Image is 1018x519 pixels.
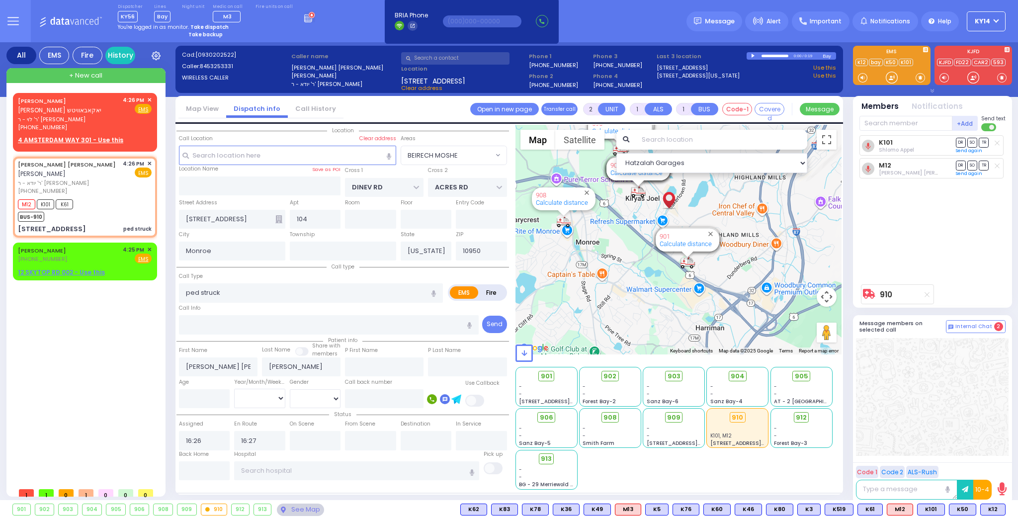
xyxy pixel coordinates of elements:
a: M12 [879,162,891,169]
span: Smith Farm [583,439,614,447]
label: Call Info [179,304,200,312]
span: - [519,425,522,432]
a: Calculate distance [610,169,663,176]
span: 0 [98,489,113,497]
span: Internal Chat [955,323,992,330]
label: EMS [853,49,931,56]
label: Apt [290,199,299,207]
a: History [105,47,135,64]
label: [PHONE_NUMBER] [529,81,578,88]
button: Send [482,316,507,333]
span: members [312,350,338,357]
span: 0 [59,489,74,497]
label: Clear address [359,135,396,143]
button: Close [706,229,715,239]
label: ר' יודא - ר' [PERSON_NAME] [291,80,398,88]
a: Calculate distance [592,127,644,135]
div: K78 [522,504,549,516]
span: - [583,432,586,439]
label: Call Location [179,135,213,143]
div: EMS [39,47,69,64]
div: ALS [887,504,913,516]
span: Send text [981,115,1006,122]
div: K36 [553,504,580,516]
span: Important [810,17,842,26]
span: Bay [154,11,170,22]
label: City [179,231,189,239]
label: Night unit [182,4,204,10]
span: You're logged in as monitor. [118,23,189,31]
span: KY56 [118,11,138,22]
a: Map View [178,104,226,113]
img: Logo [39,15,105,27]
button: Members [861,101,899,112]
span: - [519,432,522,439]
span: BRIA Phone [395,11,428,20]
div: 904 [83,504,102,515]
div: ped struck [123,225,152,233]
div: ALS [615,504,641,516]
u: EMS [138,106,149,113]
span: Shlomo Appel [879,146,914,154]
span: Forest Bay-2 [583,398,616,405]
a: Send again [956,148,982,154]
img: Google [518,342,551,354]
span: Phone 4 [593,72,654,81]
span: KY14 [975,17,990,26]
label: [PHONE_NUMBER] [529,61,578,69]
span: BEIRECH MOSHE [401,146,507,165]
label: Entry Code [456,199,484,207]
label: Back Home [179,450,209,458]
label: [PERSON_NAME] [PERSON_NAME] [291,64,398,72]
span: SO [967,138,977,147]
span: DR [956,161,966,170]
span: 908 [603,413,617,423]
div: 908 [154,504,172,515]
div: M12 [887,504,913,516]
div: K62 [460,504,487,516]
span: - [774,390,777,398]
strong: Take backup [188,31,223,38]
div: BLS [766,504,793,516]
div: 909 [680,256,695,268]
span: [PHONE_NUMBER] [18,255,67,263]
span: Message [705,16,735,26]
a: Dispatch info [226,104,288,113]
div: [STREET_ADDRESS] [18,224,86,234]
a: 908 [536,191,546,199]
h5: Message members on selected call [859,320,946,333]
span: K61 [56,199,73,209]
span: - [519,473,522,481]
label: Age [179,378,189,386]
div: 906 [631,186,646,198]
a: K50 [884,59,898,66]
div: 901 [680,257,695,269]
span: - [647,390,650,398]
div: AVRUM CHAIM D. STAUBER [660,181,678,211]
div: BLS [553,504,580,516]
div: All [6,47,36,64]
a: [PERSON_NAME] [18,97,66,105]
div: K46 [735,504,762,516]
span: - [583,383,586,390]
div: BLS [703,504,731,516]
label: Lines [154,4,170,10]
div: BLS [645,504,669,516]
div: K49 [584,504,611,516]
span: M12 [18,199,35,209]
div: 912 [232,504,249,515]
label: First Name [179,346,207,354]
div: K5 [645,504,669,516]
label: In Service [456,420,481,428]
label: Medic on call [213,4,244,10]
label: Dispatcher [118,4,143,10]
span: TR [979,161,989,170]
span: ✕ [147,96,152,104]
span: Clear address [401,84,442,92]
a: [PERSON_NAME] [18,247,66,255]
u: 4 AMSTERDAM WAY 301 - Use this [18,136,123,144]
div: K80 [766,504,793,516]
div: BLS [735,504,762,516]
span: [PHONE_NUMBER] [18,123,67,131]
a: FD22 [954,59,971,66]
